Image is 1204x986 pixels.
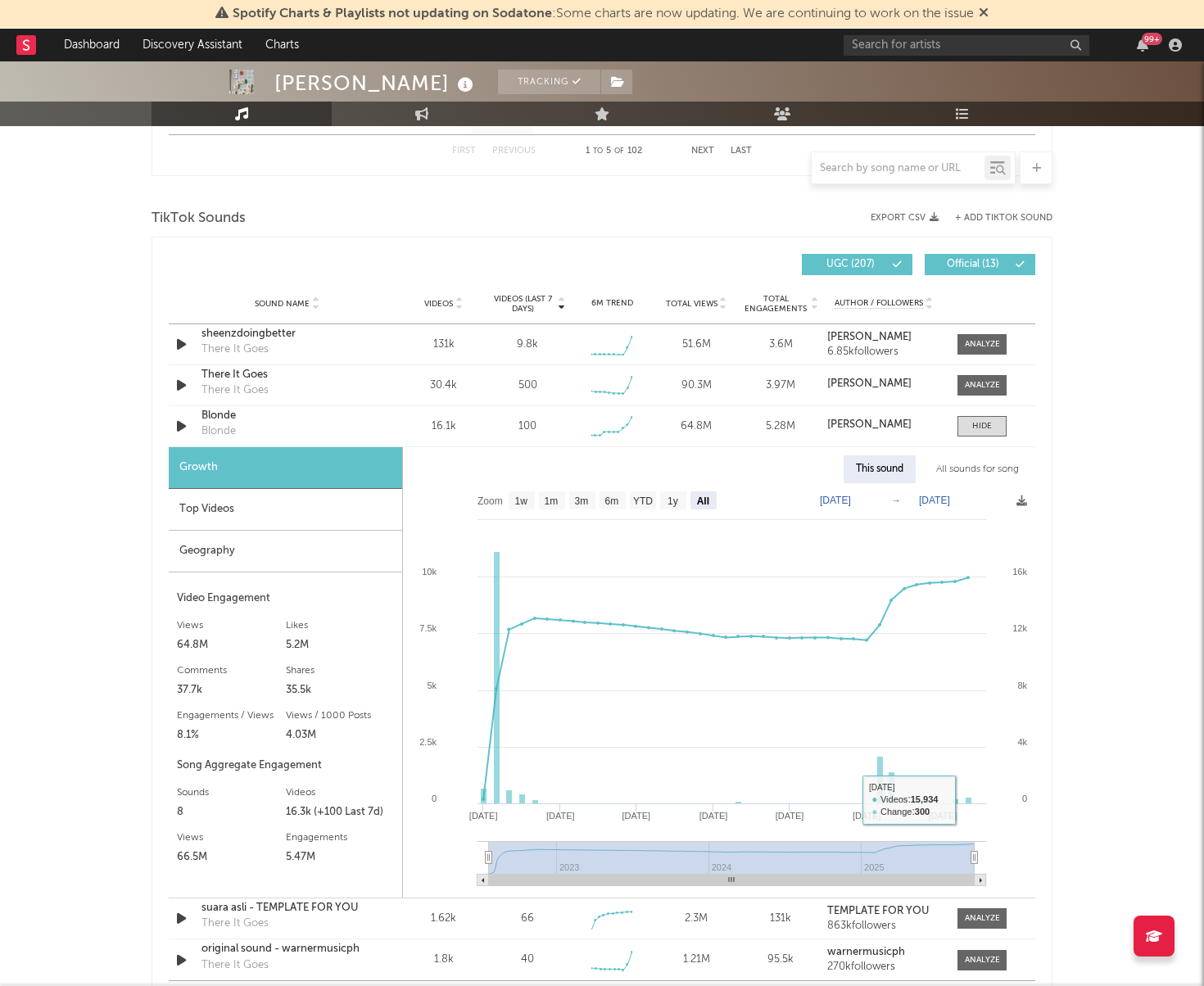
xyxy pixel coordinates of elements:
text: [DATE] [699,811,728,821]
strong: [PERSON_NAME] [827,332,912,342]
div: [PERSON_NAME] [274,70,478,97]
div: 6M Trend [574,297,650,310]
text: 10k [422,567,437,577]
a: [PERSON_NAME] [827,378,941,390]
div: Shares [286,661,395,681]
text: Zoom [478,495,503,507]
span: Dismiss [979,7,989,20]
text: [DATE] [622,811,651,821]
a: [PERSON_NAME] [827,419,941,431]
input: Search for artists [844,35,1089,56]
text: YTD [633,495,653,507]
a: Blonde [201,408,373,424]
div: 40 [521,952,534,968]
div: 64.8M [659,418,735,435]
button: Previous [492,147,536,156]
span: UGC ( 207 ) [812,260,888,269]
div: Likes [286,616,395,635]
div: 5.47M [286,848,395,867]
div: Sounds [177,783,286,803]
div: Song Aggregate Engagement [177,756,394,776]
text: 12k [1012,623,1027,633]
button: Official(13) [925,254,1035,275]
div: 500 [518,378,537,394]
div: 90.3M [659,378,735,394]
div: There It Goes [201,382,269,399]
div: Views [177,616,286,635]
button: Last [731,147,752,156]
text: 8k [1017,681,1027,690]
div: 863k followers [827,920,941,932]
span: TikTok Sounds [152,209,246,228]
span: Videos (last 7 days) [490,294,556,314]
input: Search by song name or URL [812,162,984,175]
a: Charts [254,29,310,61]
a: original sound - warnermusicph [201,941,373,957]
span: Author / Followers [835,298,923,309]
text: 2.5k [419,737,437,747]
text: [DATE] [776,811,804,821]
text: 7.5k [419,623,437,633]
div: Geography [169,531,402,572]
button: Next [691,147,714,156]
div: 2.3M [659,911,735,927]
text: [DATE] [928,811,957,821]
div: suara asli - TEMPLATE FOR YOU [201,900,373,916]
text: [DATE] [919,495,950,506]
div: This sound [844,455,916,483]
span: Total Engagements [743,294,809,314]
button: Export CSV [871,213,939,223]
text: [DATE] [469,811,498,821]
strong: [PERSON_NAME] [827,419,912,430]
div: Engagements [286,828,395,848]
div: 8 [177,803,286,822]
div: Blonde [201,423,236,440]
span: Sound Name [255,299,310,309]
a: sheenzdoingbetter [201,326,373,342]
span: of [614,147,624,155]
text: [DATE] [546,811,575,821]
div: 95.5k [743,952,819,968]
a: Discovery Assistant [131,29,254,61]
text: 0 [432,794,437,803]
button: + Add TikTok Sound [939,214,1052,223]
div: 64.8M [177,635,286,655]
div: 66 [521,911,534,927]
div: There It Goes [201,341,269,358]
text: [DATE] [853,811,881,821]
div: 3.97M [743,378,819,394]
button: + Add TikTok Sound [955,214,1052,223]
div: 66.5M [177,848,286,867]
div: 37.7k [177,681,286,700]
text: 1y [668,495,678,507]
div: 1.21M [659,952,735,968]
a: TEMPLATE FOR YOU [827,906,941,917]
div: Videos [286,783,395,803]
text: 16k [1012,567,1027,577]
a: Dashboard [52,29,131,61]
button: 99+ [1137,38,1148,52]
div: 131k [405,337,482,353]
div: 1 5 102 [568,142,659,161]
div: 30.4k [405,378,482,394]
div: 5.2M [286,635,395,655]
text: 3m [575,495,589,507]
text: 5k [427,681,437,690]
div: All sounds for song [924,455,1031,483]
div: 3.6M [743,337,819,353]
text: 0 [1022,794,1027,803]
div: 100 [518,418,536,435]
div: There It Goes [201,367,373,383]
div: 5.28M [743,418,819,435]
span: Official ( 13 ) [935,260,1011,269]
text: 6m [605,495,619,507]
div: Top Videos [169,489,402,531]
text: 4k [1017,737,1027,747]
span: Videos [424,299,453,309]
span: : Some charts are now updating. We are continuing to work on the issue [233,7,974,20]
text: 1m [545,495,559,507]
div: 1.62k [405,911,482,927]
